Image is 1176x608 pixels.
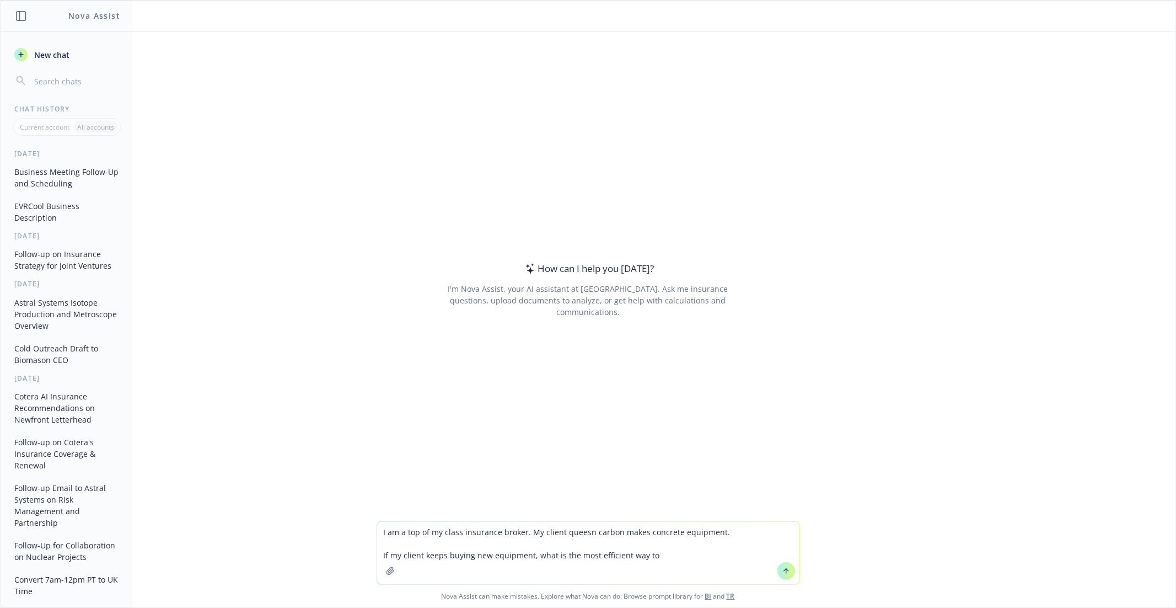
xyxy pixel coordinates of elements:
[10,387,124,429] button: Cotera AI Insurance Recommendations on Newfront Letterhead
[10,433,124,474] button: Follow-up on Cotera's Insurance Coverage & Renewal
[10,536,124,566] button: Follow-Up for Collaboration on Nuclear Projects
[1,231,133,241] div: [DATE]
[77,122,114,132] p: All accounts
[433,283,743,318] div: I'm Nova Assist, your AI assistant at [GEOGRAPHIC_DATA]. Ask me insurance questions, upload docum...
[68,10,120,22] h1: Nova Assist
[10,339,124,369] button: Cold Outreach Draft to Biomason CEO
[10,163,124,193] button: Business Meeting Follow-Up and Scheduling
[1,149,133,158] div: [DATE]
[10,245,124,275] button: Follow-up on Insurance Strategy for Joint Ventures
[32,73,120,89] input: Search chats
[10,197,124,227] button: EVRCool Business Description
[20,122,69,132] p: Current account
[10,479,124,532] button: Follow-up Email to Astral Systems on Risk Management and Partnership
[10,570,124,600] button: Convert 7am-12pm PT to UK Time
[705,591,712,601] a: BI
[522,262,654,276] div: How can I help you [DATE]?
[10,294,124,335] button: Astral Systems Isotope Production and Metroscope Overview
[377,522,799,584] textarea: I am a top of my class insurance broker. My client queesn carbon makes concrete equipment. If my ...
[5,585,1171,607] span: Nova Assist can make mistakes. Explore what Nova can do: Browse prompt library for and
[32,49,69,61] span: New chat
[1,104,133,114] div: Chat History
[727,591,735,601] a: TR
[10,45,124,65] button: New chat
[1,374,133,383] div: [DATE]
[1,279,133,289] div: [DATE]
